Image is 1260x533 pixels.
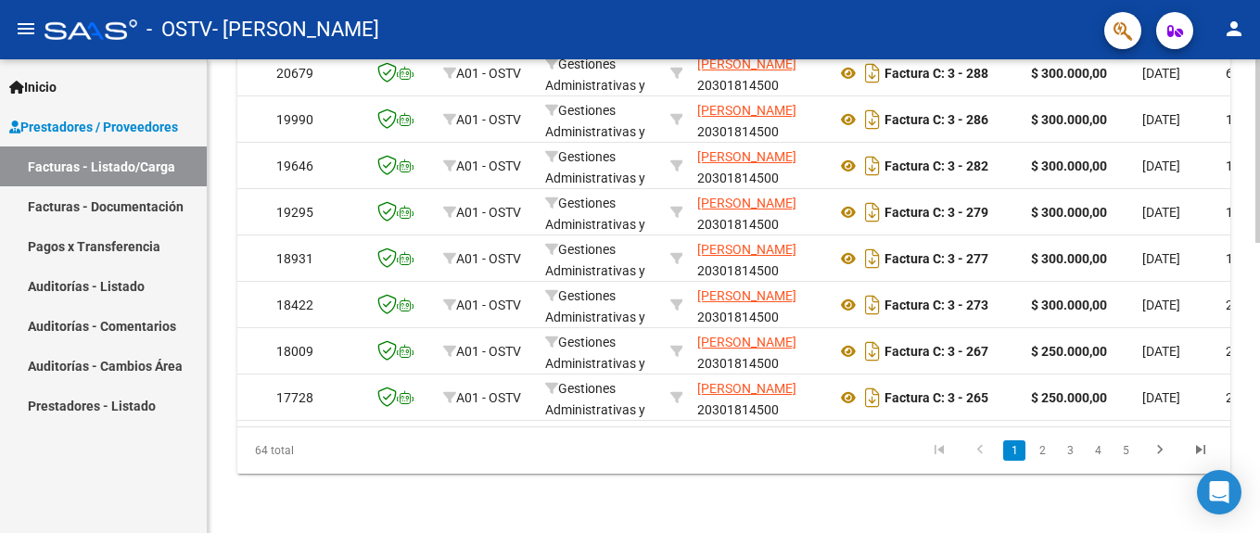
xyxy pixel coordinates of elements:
[276,205,313,220] span: 19295
[212,9,379,50] span: - [PERSON_NAME]
[276,298,313,312] span: 18422
[962,440,998,461] a: go to previous page
[860,383,885,412] i: Descargar documento
[456,251,521,266] span: A01 - OSTV
[1003,440,1025,461] a: 1
[237,427,433,474] div: 64 total
[697,103,796,118] span: [PERSON_NAME]
[545,149,645,207] span: Gestiones Administrativas y Otros
[1031,390,1107,405] strong: $ 250.000,00
[9,77,57,97] span: Inicio
[860,105,885,134] i: Descargar documento
[1142,112,1180,127] span: [DATE]
[1142,159,1180,173] span: [DATE]
[276,251,313,266] span: 18931
[922,440,957,461] a: go to first page
[1112,435,1139,466] li: page 5
[456,390,521,405] span: A01 - OSTV
[697,335,796,349] span: [PERSON_NAME]
[885,66,988,81] strong: Factura C: 3 - 288
[885,112,988,127] strong: Factura C: 3 - 286
[697,57,796,71] span: [PERSON_NAME]
[1223,18,1245,40] mat-icon: person
[1142,66,1180,81] span: [DATE]
[1031,344,1107,359] strong: $ 250.000,00
[697,332,821,371] div: 20301814500
[697,378,821,417] div: 20301814500
[885,251,988,266] strong: Factura C: 3 - 277
[1226,205,1248,220] span: 159
[1142,205,1180,220] span: [DATE]
[545,57,645,114] span: Gestiones Administrativas y Otros
[456,344,521,359] span: A01 - OSTV
[1226,390,1248,405] span: 278
[1031,251,1107,266] strong: $ 300.000,00
[697,54,821,93] div: 20301814500
[1028,435,1056,466] li: page 2
[1226,159,1248,173] span: 132
[9,117,178,137] span: Prestadores / Proveedores
[1059,440,1081,461] a: 3
[1031,112,1107,127] strong: $ 300.000,00
[1226,66,1241,81] span: 68
[860,336,885,366] i: Descargar documento
[1031,205,1107,220] strong: $ 300.000,00
[456,66,521,81] span: A01 - OSTV
[1056,435,1084,466] li: page 3
[1031,159,1107,173] strong: $ 300.000,00
[1226,344,1248,359] span: 253
[545,196,645,253] span: Gestiones Administrativas y Otros
[545,242,645,299] span: Gestiones Administrativas y Otros
[697,286,821,324] div: 20301814500
[1031,298,1107,312] strong: $ 300.000,00
[456,112,521,127] span: A01 - OSTV
[697,193,821,232] div: 20301814500
[146,9,212,50] span: - OSTV
[1197,470,1241,514] div: Open Intercom Messenger
[1226,298,1248,312] span: 222
[276,344,313,359] span: 18009
[885,344,988,359] strong: Factura C: 3 - 267
[860,151,885,181] i: Descargar documento
[456,298,521,312] span: A01 - OSTV
[860,290,885,320] i: Descargar documento
[697,239,821,278] div: 20301814500
[15,18,37,40] mat-icon: menu
[1183,440,1218,461] a: go to last page
[545,103,645,160] span: Gestiones Administrativas y Otros
[456,205,521,220] span: A01 - OSTV
[860,197,885,227] i: Descargar documento
[1114,440,1137,461] a: 5
[545,381,645,438] span: Gestiones Administrativas y Otros
[1142,390,1180,405] span: [DATE]
[885,298,988,312] strong: Factura C: 3 - 273
[276,159,313,173] span: 19646
[697,381,796,396] span: [PERSON_NAME]
[456,159,521,173] span: A01 - OSTV
[697,242,796,257] span: [PERSON_NAME]
[1000,435,1028,466] li: page 1
[697,196,796,210] span: [PERSON_NAME]
[697,146,821,185] div: 20301814500
[545,288,645,346] span: Gestiones Administrativas y Otros
[1084,435,1112,466] li: page 4
[1142,298,1180,312] span: [DATE]
[697,288,796,303] span: [PERSON_NAME]
[1031,66,1107,81] strong: $ 300.000,00
[1142,344,1180,359] span: [DATE]
[1226,251,1248,266] span: 188
[276,390,313,405] span: 17728
[1142,251,1180,266] span: [DATE]
[697,100,821,139] div: 20301814500
[1087,440,1109,461] a: 4
[885,390,988,405] strong: Factura C: 3 - 265
[545,335,645,392] span: Gestiones Administrativas y Otros
[885,205,988,220] strong: Factura C: 3 - 279
[1226,112,1248,127] span: 105
[1142,440,1177,461] a: go to next page
[860,244,885,273] i: Descargar documento
[697,149,796,164] span: [PERSON_NAME]
[276,112,313,127] span: 19990
[1031,440,1053,461] a: 2
[860,58,885,88] i: Descargar documento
